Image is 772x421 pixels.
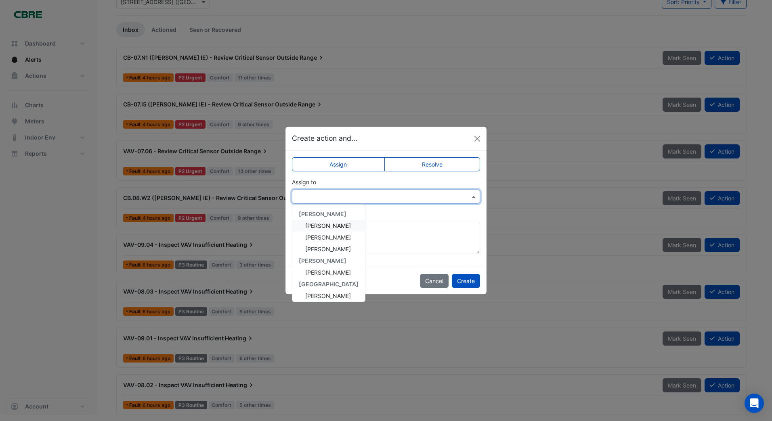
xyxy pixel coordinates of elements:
label: Assign [292,157,385,171]
label: Assign to [292,178,316,186]
label: Resolve [384,157,480,171]
span: [PERSON_NAME] [299,257,346,264]
ng-dropdown-panel: Options list [292,204,365,302]
button: Cancel [420,274,449,288]
h5: Create action and... [292,133,357,144]
span: [PERSON_NAME] [305,222,351,229]
button: Close [471,133,483,145]
span: [PERSON_NAME] [305,246,351,252]
span: [PERSON_NAME] [305,292,351,299]
span: [PERSON_NAME] [305,234,351,241]
span: [PERSON_NAME] [299,210,346,217]
span: [PERSON_NAME] [305,269,351,276]
span: [GEOGRAPHIC_DATA] [299,281,359,288]
div: Open Intercom Messenger [745,394,764,413]
button: Create [452,274,480,288]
